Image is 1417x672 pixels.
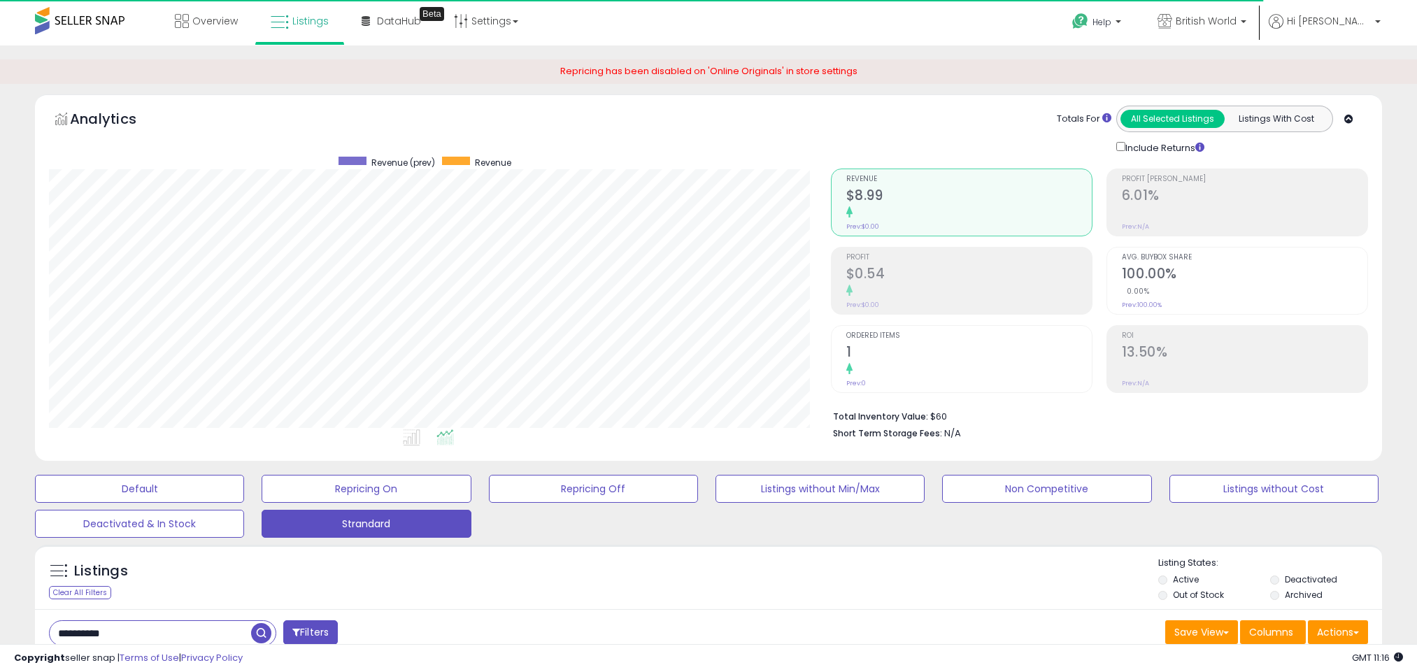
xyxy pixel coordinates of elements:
[262,510,471,538] button: Strandard
[560,64,857,78] span: Repricing has been disabled on 'Online Originals' in store settings
[1120,110,1225,128] button: All Selected Listings
[1122,301,1162,309] small: Prev: 100.00%
[942,475,1151,503] button: Non Competitive
[1057,113,1111,126] div: Totals For
[35,475,244,503] button: Default
[1122,332,1367,340] span: ROI
[1224,110,1328,128] button: Listings With Cost
[1285,589,1323,601] label: Archived
[846,222,879,231] small: Prev: $0.00
[846,344,1092,363] h2: 1
[715,475,925,503] button: Listings without Min/Max
[833,427,942,439] b: Short Term Storage Fees:
[1165,620,1238,644] button: Save View
[1122,222,1149,231] small: Prev: N/A
[944,427,961,440] span: N/A
[70,109,164,132] h5: Analytics
[846,254,1092,262] span: Profit
[14,651,65,664] strong: Copyright
[846,266,1092,285] h2: $0.54
[420,7,444,21] div: Tooltip anchor
[846,176,1092,183] span: Revenue
[181,651,243,664] a: Privacy Policy
[1071,13,1089,30] i: Get Help
[192,14,238,28] span: Overview
[1308,620,1368,644] button: Actions
[262,475,471,503] button: Repricing On
[283,620,338,645] button: Filters
[489,475,698,503] button: Repricing Off
[1122,254,1367,262] span: Avg. Buybox Share
[371,157,435,169] span: Revenue (prev)
[1106,139,1221,155] div: Include Returns
[120,651,179,664] a: Terms of Use
[35,510,244,538] button: Deactivated & In Stock
[74,562,128,581] h5: Listings
[1122,187,1367,206] h2: 6.01%
[846,187,1092,206] h2: $8.99
[1173,573,1199,585] label: Active
[1158,557,1382,570] p: Listing States:
[833,407,1358,424] li: $60
[846,379,866,387] small: Prev: 0
[846,332,1092,340] span: Ordered Items
[1269,14,1381,45] a: Hi [PERSON_NAME]
[1169,475,1379,503] button: Listings without Cost
[1240,620,1306,644] button: Columns
[14,652,243,665] div: seller snap | |
[1122,286,1150,296] small: 0.00%
[1122,379,1149,387] small: Prev: N/A
[846,301,879,309] small: Prev: $0.00
[1352,651,1403,664] span: 2025-10-6 11:16 GMT
[1249,625,1293,639] span: Columns
[1122,176,1367,183] span: Profit [PERSON_NAME]
[1092,16,1111,28] span: Help
[833,410,928,422] b: Total Inventory Value:
[475,157,511,169] span: Revenue
[49,586,111,599] div: Clear All Filters
[1287,14,1371,28] span: Hi [PERSON_NAME]
[1285,573,1337,585] label: Deactivated
[1061,2,1135,45] a: Help
[292,14,329,28] span: Listings
[1173,589,1224,601] label: Out of Stock
[1122,266,1367,285] h2: 100.00%
[1122,344,1367,363] h2: 13.50%
[377,14,421,28] span: DataHub
[1176,14,1237,28] span: British World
